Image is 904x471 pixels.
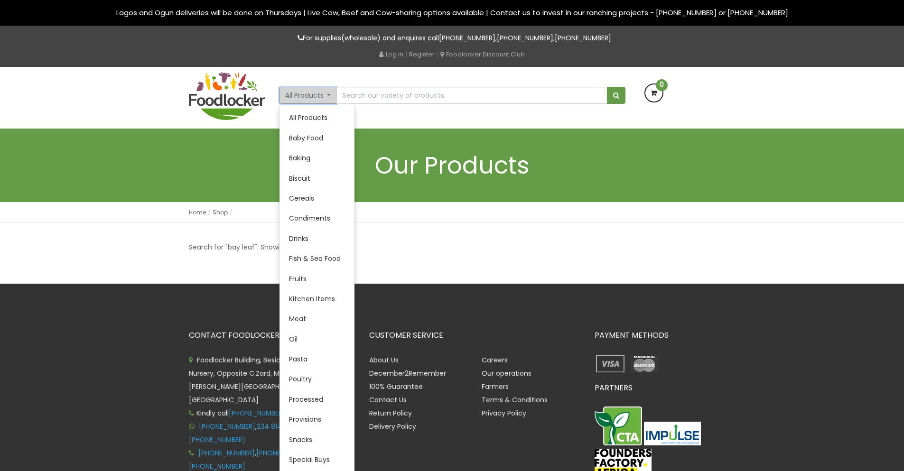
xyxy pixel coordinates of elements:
a: Drinks [280,229,354,249]
a: Provisions [280,409,354,429]
img: CTA [595,406,642,445]
a: Poultry [280,369,354,389]
img: Impulse [644,422,701,445]
a: Delivery Policy [369,422,416,431]
a: Cereals [280,188,354,208]
a: About Us [369,355,399,365]
h3: CUSTOMER SERVICE [369,331,580,340]
a: Our operations [482,369,531,378]
a: Condiments [280,208,354,228]
a: [PHONE_NUMBER] [555,33,611,43]
span: Foodlocker Building, Beside Creative Minds Nursery, Opposite C.Zard, Magazine [PERSON_NAME][GEOGR... [189,355,336,405]
a: Return Policy [369,408,412,418]
a: Terms & Conditions [482,395,548,405]
a: 234 814 364 2387 [257,422,315,431]
span: , , [189,422,316,444]
button: All Products [279,87,337,104]
img: payment [628,353,660,374]
a: Oil [280,329,354,349]
a: Careers [482,355,508,365]
h3: PARTNERS [595,384,716,392]
a: Fruits [280,269,354,289]
a: December2Remember [369,369,446,378]
a: Home [189,208,206,216]
a: Baby Food [280,128,354,148]
a: Fish & Sea Food [280,249,354,268]
a: Snacks [280,430,354,450]
a: [PHONE_NUMBER] [256,448,313,458]
span: | [405,49,407,59]
h1: Our Products [189,152,716,178]
span: , , [189,448,314,471]
a: Processed [280,389,354,409]
a: [PHONE_NUMBER] [189,462,245,471]
a: Log in [379,50,403,59]
input: Search our variety of products [336,87,607,104]
img: payment [595,353,626,374]
a: 100% Guarantee [369,382,423,391]
span: | [437,49,438,59]
img: FoodLocker [189,72,265,120]
a: Farmers [482,382,509,391]
a: Pasta [280,349,354,369]
h3: CONTACT FOODLOCKER [189,331,355,340]
a: Register [409,50,435,59]
span: 0 [656,79,668,91]
a: [PHONE_NUMBER] [189,435,245,444]
span: Kindly call for call to order [189,408,336,418]
a: Special Buys [280,450,354,470]
a: Biscuit [280,168,354,188]
a: [PHONE_NUMBER] [439,33,495,43]
a: Privacy Policy [482,408,526,418]
a: [PHONE_NUMBER] [229,408,285,418]
h3: PAYMENT METHODS [595,331,716,340]
a: Foodlocker Discount Club [440,50,525,59]
a: Shop [213,208,228,216]
a: Contact Us [369,395,407,405]
a: [PHONE_NUMBER] [497,33,553,43]
p: Search for "bay leaf": Showing 0–0 of 0 results [189,242,342,253]
p: For supplies(wholesale) and enquires call , , [189,33,716,44]
a: Kitchen Items [280,289,354,309]
a: Meat [280,309,354,329]
a: All Products [280,108,354,128]
a: [PHONE_NUMBER] [199,422,255,431]
a: Baking [280,148,354,168]
span: Lagos and Ogun deliveries will be done on Thursdays | Live Cow, Beef and Cow-sharing options avai... [116,8,788,18]
a: [PHONE_NUMBER] [198,448,255,458]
